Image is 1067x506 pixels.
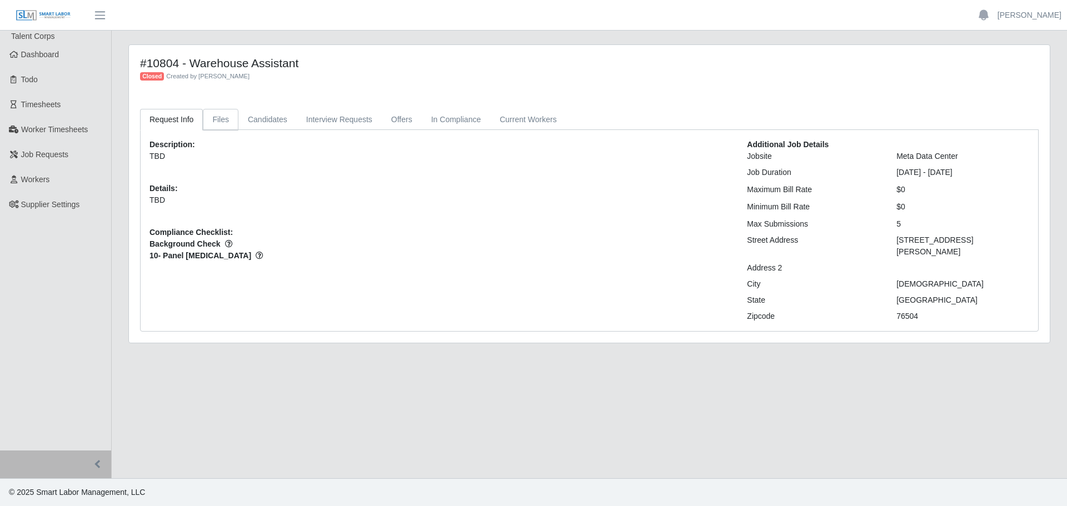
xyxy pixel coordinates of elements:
a: Candidates [238,109,297,131]
b: Additional Job Details [747,140,829,149]
span: © 2025 Smart Labor Management, LLC [9,488,145,497]
div: Job Duration [739,167,888,178]
a: Files [203,109,238,131]
span: Created by [PERSON_NAME] [166,73,250,79]
span: Talent Corps [11,32,55,41]
div: Zipcode [739,310,888,322]
div: Meta Data Center [888,151,1038,162]
span: Timesheets [21,100,61,109]
span: Todo [21,75,38,84]
a: Interview Requests [297,109,382,131]
div: 76504 [888,310,1038,322]
div: $0 [888,184,1038,196]
img: SLM Logo [16,9,71,22]
div: City [739,278,888,290]
div: Street Address [739,234,888,258]
div: Max Submissions [739,218,888,230]
div: $0 [888,201,1038,213]
p: TBD [149,151,730,162]
a: Request Info [140,109,203,131]
p: TBD [149,194,730,206]
a: Offers [382,109,422,131]
span: Supplier Settings [21,200,80,209]
div: [DATE] - [DATE] [888,167,1038,178]
div: [GEOGRAPHIC_DATA] [888,294,1038,306]
span: Closed [140,72,164,81]
span: Workers [21,175,50,184]
div: Minimum Bill Rate [739,201,888,213]
b: Details: [149,184,178,193]
span: Dashboard [21,50,59,59]
div: [STREET_ADDRESS][PERSON_NAME] [888,234,1038,258]
span: Worker Timesheets [21,125,88,134]
b: Description: [149,140,195,149]
span: 10- Panel [MEDICAL_DATA] [149,250,730,262]
div: [DEMOGRAPHIC_DATA] [888,278,1038,290]
div: 5 [888,218,1038,230]
a: In Compliance [422,109,491,131]
div: Jobsite [739,151,888,162]
span: Background Check [149,238,730,250]
span: Job Requests [21,150,69,159]
div: Maximum Bill Rate [739,184,888,196]
a: Current Workers [490,109,566,131]
b: Compliance Checklist: [149,228,233,237]
div: State [739,294,888,306]
div: Address 2 [739,262,888,274]
a: [PERSON_NAME] [998,9,1061,21]
h4: #10804 - Warehouse Assistant [140,56,810,70]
